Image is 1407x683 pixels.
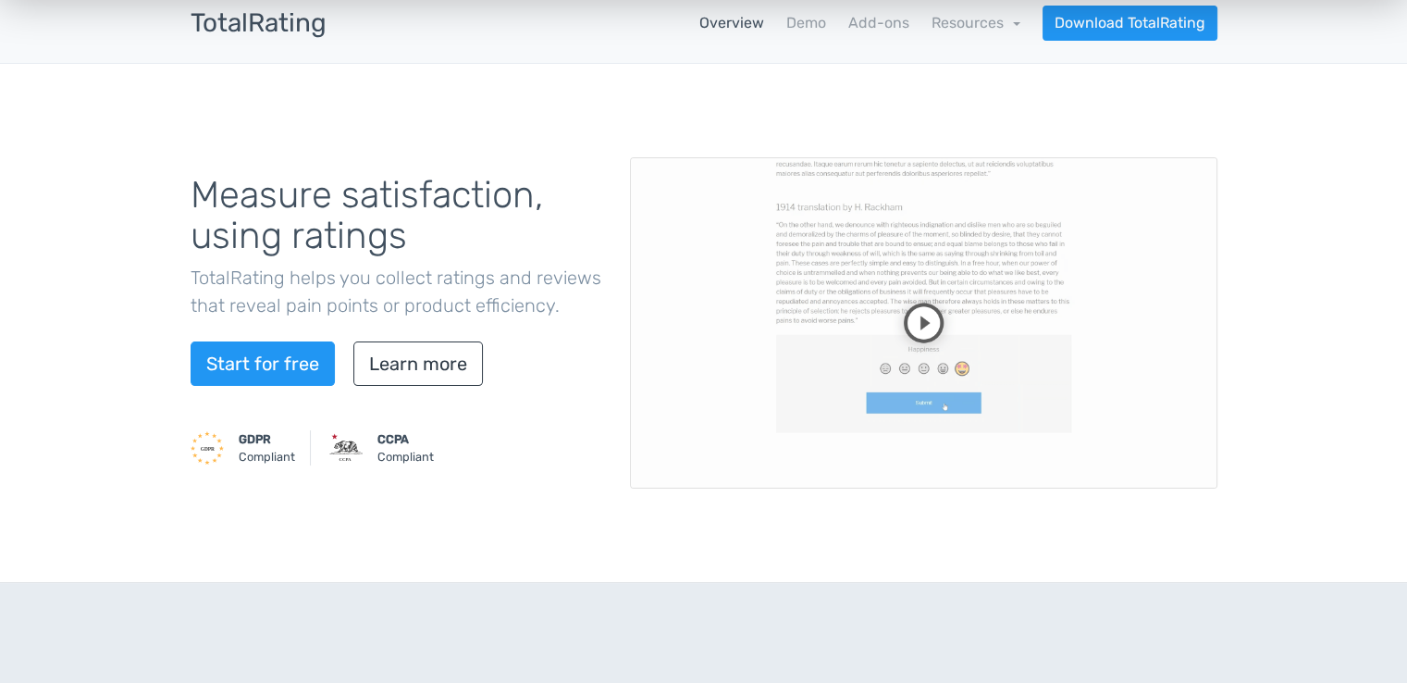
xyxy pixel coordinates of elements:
a: Demo [786,12,826,34]
img: CCPA [329,431,363,465]
a: Add-ons [848,12,909,34]
small: Compliant [239,430,295,466]
a: Overview [699,12,764,34]
small: Compliant [377,430,434,466]
img: GDPR [191,431,224,465]
a: Start for free [191,341,335,386]
a: Learn more [353,341,483,386]
a: Resources [932,14,1020,31]
p: TotalRating helps you collect ratings and reviews that reveal pain points or product efficiency. [191,264,602,319]
h3: TotalRating [191,9,327,38]
a: Download TotalRating [1043,6,1217,41]
strong: GDPR [239,432,271,446]
h1: Measure satisfaction, using ratings [191,175,602,256]
strong: CCPA [377,432,409,446]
